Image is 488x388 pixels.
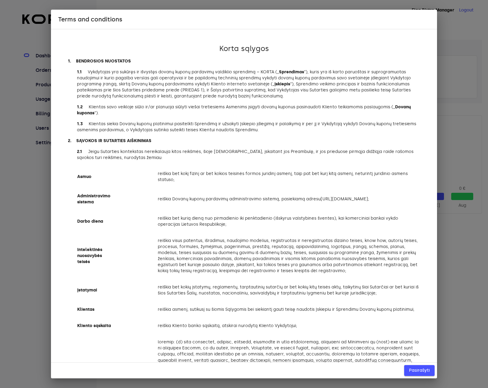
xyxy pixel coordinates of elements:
p: reiškia bet kurią dieną nuo pirmadienio iki penktadienio (išskyrus valstybines šventes), kai kome... [158,215,420,227]
strong: Intelektinės nuosavybės teisės [77,247,102,264]
strong: Sprendimas [279,69,304,75]
strong: Klientas [77,307,94,312]
p: reiškia visus patentus, išradimus, naudojimo modelius, registruotas ir neregistruotas dizaino tei... [158,238,420,274]
p: reiškia bet kokių įstatymų, reglamentų, tarptautinių sutarčių ar bet kokių kitų teisės aktų, taik... [158,284,420,296]
h2: Terms and conditions [58,14,430,24]
p: Klientas siekia Dovanų kuponų platinimui pasitelkti Sprendimą ir užsakyti Įskiepio įdiegimą ir pa... [77,121,420,133]
strong: Administravimo sistema [77,193,110,205]
p: Klientas savo veikloje siūlo ir/ar planuoja siūlyti viešai tretiesiems Asmenims įsigyti dovanų ku... [77,104,420,116]
strong: BENDROSIOS NUOSTATOS [76,59,131,64]
p: Vykdytojas yra sukūręs ir išvystęs dovanų kuponų pardavimų valdiklio sprendimą – KORTA („ “), kur... [77,69,420,99]
p: Jeigu Sutarties kontekstas nereikalauja kitos reikšmės, šioje [DEMOGRAPHIC_DATA], įskaitant jos P... [77,149,420,161]
button: Pasirašyti [404,365,435,376]
strong: Darbo diena [77,219,103,224]
strong: Asmuo [77,174,91,179]
strong: SĄVOKOS IR SUTARTIES AIŠKINIMAS [76,138,151,143]
p: reiškia asmenį, sutikusį su šiomis Sąlygomis bei siekiantį gauti teisę naudotis Įskiepiu ir Spren... [158,307,420,313]
span: Pasirašyti [409,367,430,374]
a: [URL][DOMAIN_NAME] [321,196,368,202]
strong: Įskiepis [274,81,290,87]
h2: Korta sąlygos [68,44,420,53]
p: reiškia Kliento banko sąskaitą, atskirai nurodytą Kliento Vykdytojui; [158,323,420,329]
strong: Įstatymai [77,288,97,293]
strong: Kliento sąskaita [77,323,111,328]
p: reiškia Dovanų kuponų pardavimų administravimo sistemą, pasiekiamą adresu ; [158,196,420,202]
p: reiškia bet kokį fizinį ar bet kokios teisinės formos juridinį asmenį, taip pat bet kurį kitą asm... [158,171,420,183]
